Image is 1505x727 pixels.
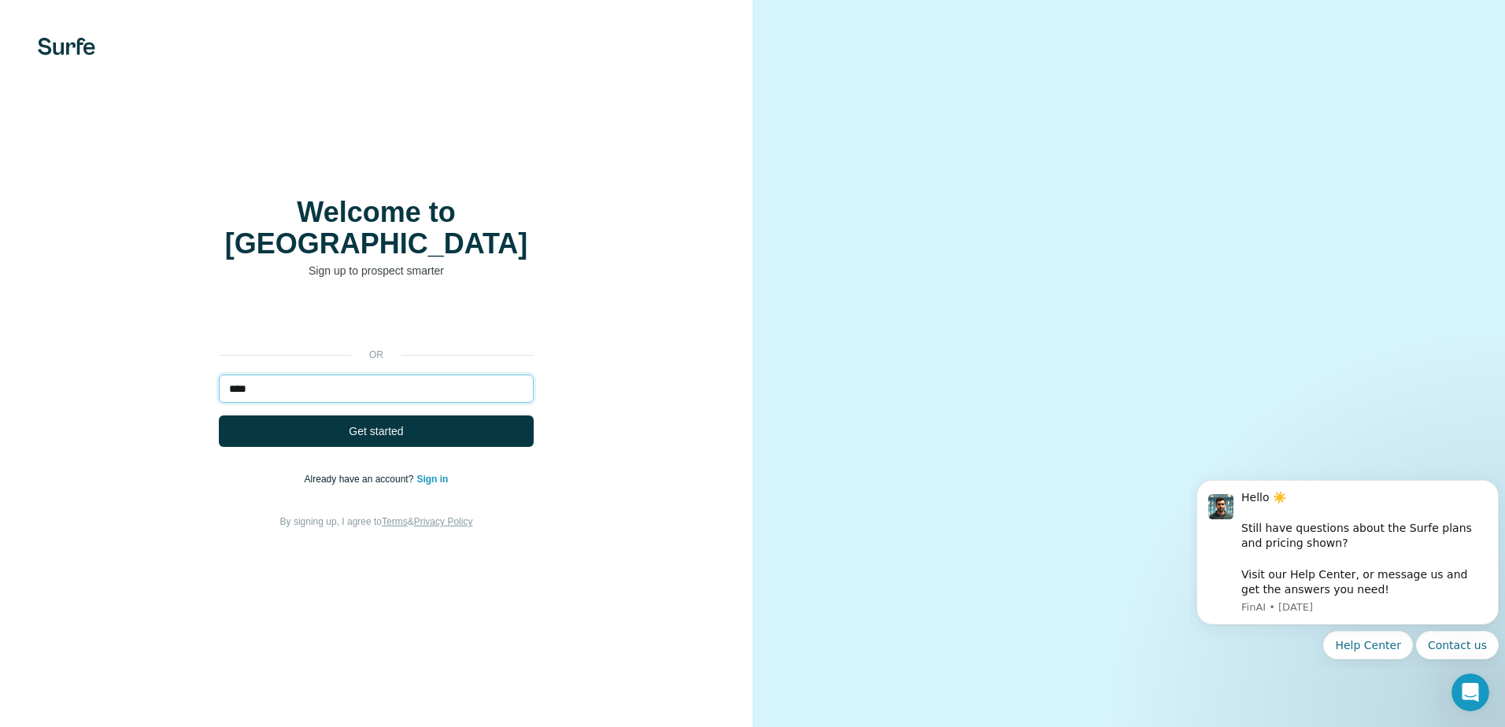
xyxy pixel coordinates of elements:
[349,423,403,439] span: Get started
[219,197,534,260] h1: Welcome to [GEOGRAPHIC_DATA]
[1451,673,1489,711] iframe: Intercom live chat
[416,474,448,485] a: Sign in
[38,38,95,55] img: Surfe's logo
[219,415,534,447] button: Get started
[219,263,534,279] p: Sign up to prospect smarter
[414,516,473,527] a: Privacy Policy
[1190,466,1505,669] iframe: Intercom notifications message
[351,348,401,362] p: or
[305,474,417,485] span: Already have an account?
[280,516,473,527] span: By signing up, I agree to &
[211,302,542,337] iframe: Schaltfläche „Über Google anmelden“
[382,516,408,527] a: Terms
[1181,16,1489,177] iframe: Dialogfeld „Über Google anmelden“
